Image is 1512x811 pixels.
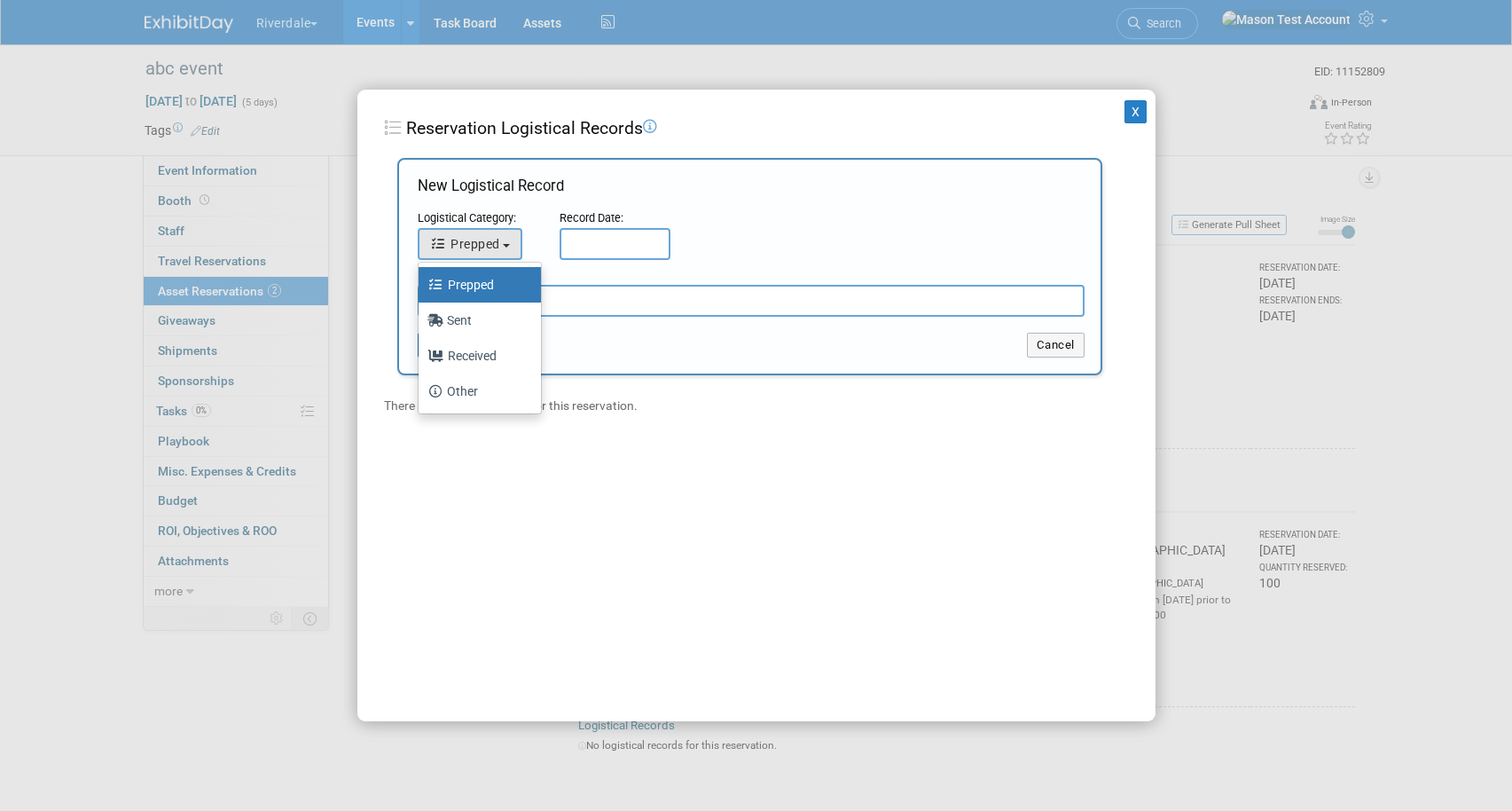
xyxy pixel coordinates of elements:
[384,398,638,413] span: There no logistical records for this reservation.
[418,267,1085,285] div: Notes:
[427,306,523,335] label: Sent
[427,342,523,370] label: Received
[427,271,523,299] label: Prepped
[384,116,1116,141] div: Reservation Logistical Records
[418,210,546,228] div: Logistical Category:
[1027,333,1085,358] button: Cancel
[418,176,1085,210] div: New Logistical Record
[560,210,670,228] div: Record Date:
[1124,100,1148,123] button: X
[418,228,523,260] button: Prepped
[430,237,500,251] span: Prepped
[427,377,523,405] label: Other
